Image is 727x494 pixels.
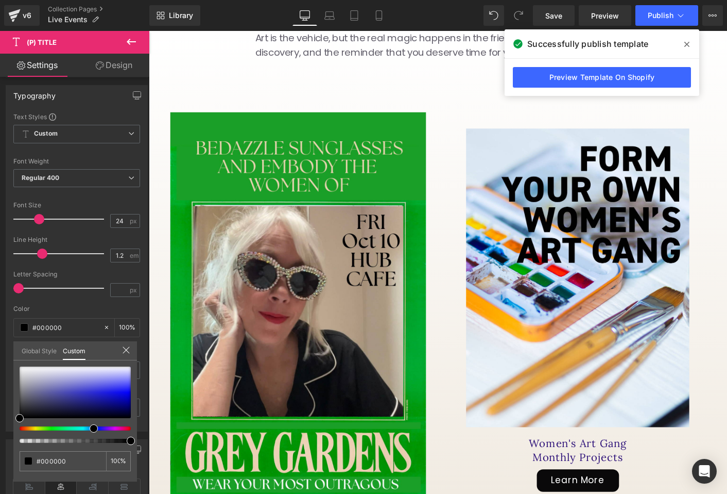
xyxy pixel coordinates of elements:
[37,456,102,467] input: Color
[483,5,504,26] button: Undo
[579,5,631,26] a: Preview
[63,341,85,360] a: Custom
[545,10,562,21] span: Save
[527,38,648,50] span: Successfully publish template
[22,341,57,359] a: Global Style
[513,67,691,88] a: Preview Template On Shopify
[292,5,317,26] a: Desktop
[48,15,88,24] span: Live Events
[702,5,723,26] button: More
[635,5,698,26] button: Publish
[27,38,57,46] span: (P) Title
[508,5,529,26] button: Redo
[367,5,391,26] a: Mobile
[591,10,619,21] span: Preview
[692,459,717,484] div: Open Intercom Messenger
[169,11,193,20] span: Library
[21,9,33,22] div: v6
[648,11,673,20] span: Publish
[77,54,151,77] a: Design
[342,5,367,26] a: Tablet
[48,5,149,13] a: Collection Pages
[149,5,200,26] a: New Library
[317,5,342,26] a: Laptop
[106,451,131,471] div: %
[4,5,40,26] a: v6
